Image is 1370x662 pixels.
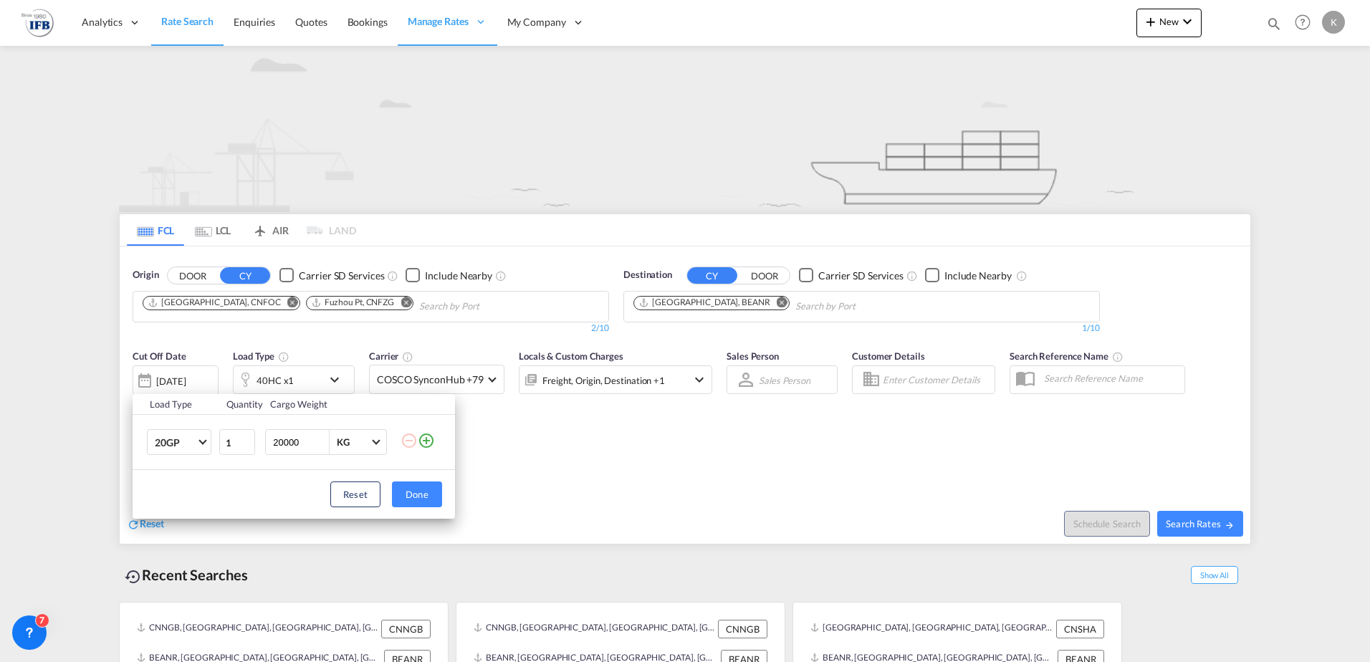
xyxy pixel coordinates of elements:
button: Reset [330,481,380,507]
button: Done [392,481,442,507]
div: KG [337,436,350,448]
th: Load Type [133,394,218,415]
div: Cargo Weight [270,398,392,411]
input: Enter Weight [272,430,329,454]
md-icon: icon-plus-circle-outline [418,432,435,449]
md-select: Choose: 20GP [147,429,211,455]
input: Qty [219,429,255,455]
md-icon: icon-minus-circle-outline [401,432,418,449]
th: Quantity [218,394,262,415]
span: 20GP [155,436,196,450]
